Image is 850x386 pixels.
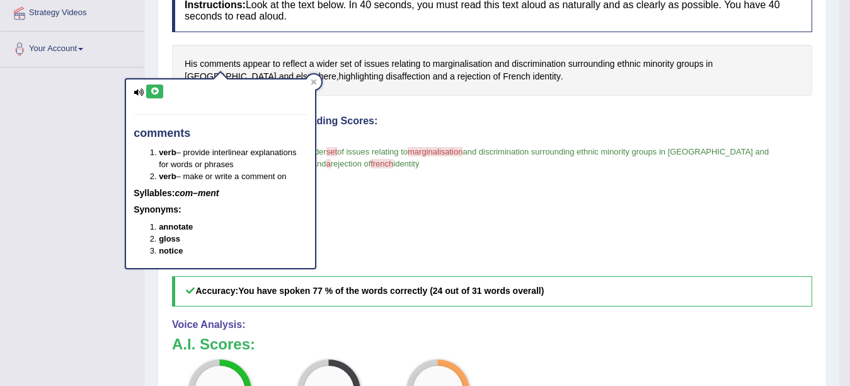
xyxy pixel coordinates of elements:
[533,70,561,83] span: Click to see word definition
[172,213,812,264] blockquote: Missed/Mispronounced Words Correct Words
[331,159,370,168] span: rejection of
[309,57,314,71] span: Click to see word definition
[1,32,144,63] a: Your Account
[340,57,352,71] span: Click to see word definition
[391,57,420,71] span: Click to see word definition
[243,57,271,71] span: Click to see word definition
[493,70,501,83] span: Click to see word definition
[433,57,492,71] span: Click to see word definition
[159,246,183,255] b: notice
[326,147,337,156] span: set
[283,57,307,71] span: Click to see word definition
[172,336,255,353] b: A.I. Scores:
[370,159,393,168] span: french
[172,45,812,96] div: , .
[503,70,531,83] span: Click to see word definition
[339,70,384,83] span: Click to see word definition
[706,57,713,71] span: Click to see word definition
[677,57,704,71] span: Click to see word definition
[238,286,544,296] b: You have spoken 77 % of the words correctly (24 out of 31 words overall)
[512,57,566,71] span: Click to see word definition
[159,222,193,231] b: annotate
[172,319,812,330] h4: Voice Analysis:
[423,57,430,71] span: Click to see word definition
[273,57,280,71] span: Click to see word definition
[172,276,812,306] h5: Accuracy:
[450,70,455,83] span: Click to see word definition
[175,188,219,198] em: com–ment
[172,196,812,208] h4: Labels:
[457,70,491,83] span: Click to see word definition
[364,57,389,71] span: Click to see word definition
[159,234,180,243] b: gloss
[408,147,462,156] span: marginalisation
[393,159,419,168] span: identity
[495,57,509,71] span: Click to see word definition
[159,148,176,157] b: verb
[159,170,307,182] li: – make or write a comment on
[134,205,307,214] h5: Synonyms:
[354,57,362,71] span: Click to see word definition
[185,57,197,71] span: Click to see word definition
[433,70,447,83] span: Click to see word definition
[159,146,307,170] li: – provide interlinear explanations for words or phrases
[568,57,615,71] span: Click to see word definition
[316,57,337,71] span: Click to see word definition
[200,57,241,71] span: Click to see word definition
[313,159,326,168] span: and
[643,57,674,71] span: Click to see word definition
[188,147,771,168] span: and discrimination surrounding ethnic minority groups in [GEOGRAPHIC_DATA] and elsewhere
[386,70,430,83] span: Click to see word definition
[337,147,408,156] span: of issues relating to
[159,172,176,181] b: verb
[326,159,331,168] span: a
[134,189,307,198] h5: Syllables:
[134,127,307,140] h4: comments
[172,115,812,127] h4: Accuracy Comparison for Reading Scores:
[617,57,640,71] span: Click to see word definition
